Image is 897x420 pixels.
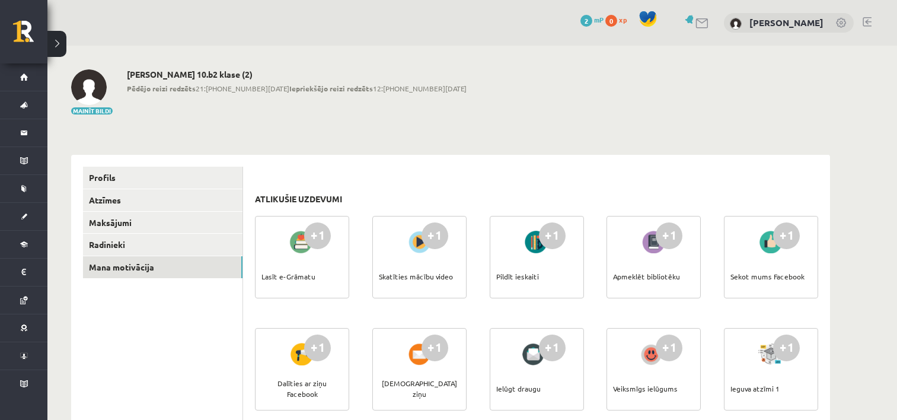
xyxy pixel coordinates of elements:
[83,189,242,211] a: Atzīmes
[730,256,805,297] div: Sekot mums Facebook
[605,15,633,24] a: 0 xp
[539,335,566,361] div: +1
[749,17,823,28] a: [PERSON_NAME]
[261,368,343,409] div: Dalīties ar ziņu Facebook
[496,256,539,297] div: Pildīt ieskaiti
[773,222,800,249] div: +1
[656,222,682,249] div: +1
[71,69,107,105] img: Krista Ivonna Miljone
[127,84,196,93] b: Pēdējo reizi redzēts
[304,222,331,249] div: +1
[304,335,331,361] div: +1
[619,15,627,24] span: xp
[422,222,448,249] div: +1
[656,335,682,361] div: +1
[289,84,373,93] b: Iepriekšējo reizi redzēts
[594,15,604,24] span: mP
[13,21,47,50] a: Rīgas 1. Tālmācības vidusskola
[613,256,680,297] div: Apmeklēt bibliotēku
[255,194,342,204] h3: Atlikušie uzdevumi
[127,83,467,94] span: 21:[PHONE_NUMBER][DATE] 12:[PHONE_NUMBER][DATE]
[71,107,113,114] button: Mainīt bildi
[539,222,566,249] div: +1
[605,15,617,27] span: 0
[127,69,467,79] h2: [PERSON_NAME] 10.b2 klase (2)
[730,18,742,30] img: Krista Ivonna Miljone
[773,335,800,361] div: +1
[83,256,242,278] a: Mana motivācija
[83,212,242,234] a: Maksājumi
[379,368,460,409] div: [DEMOGRAPHIC_DATA] ziņu
[83,234,242,256] a: Radinieki
[580,15,592,27] span: 2
[496,368,541,409] div: Ielūgt draugu
[730,368,780,409] div: Ieguva atzīmi 1
[379,256,453,297] div: Skatīties mācību video
[422,335,448,361] div: +1
[580,15,604,24] a: 2 mP
[83,167,242,189] a: Profils
[613,368,678,409] div: Veiksmīgs ielūgums
[261,256,315,297] div: Lasīt e-Grāmatu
